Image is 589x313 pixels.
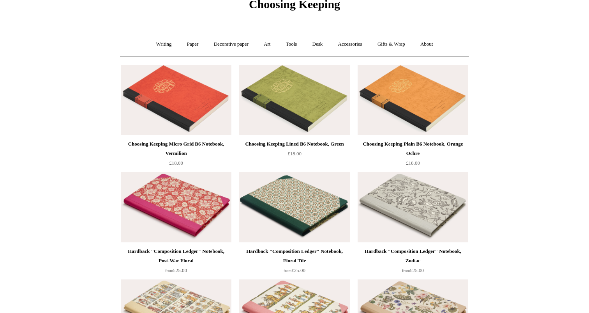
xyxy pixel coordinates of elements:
span: £18.00 [406,160,420,166]
a: Hardback "Composition Ledger" Notebook, Floral Tile from£25.00 [239,247,350,279]
a: Hardback "Composition Ledger" Notebook, Zodiac from£25.00 [358,247,468,279]
span: £18.00 [287,151,302,156]
span: £18.00 [169,160,183,166]
a: About [413,34,440,55]
a: Accessories [331,34,369,55]
span: £25.00 [165,267,187,273]
a: Hardback "Composition Ledger" Notebook, Zodiac Hardback "Composition Ledger" Notebook, Zodiac [358,172,468,242]
a: Desk [305,34,330,55]
img: Hardback "Composition Ledger" Notebook, Post-War Floral [121,172,231,242]
a: Tools [279,34,304,55]
a: Paper [180,34,206,55]
a: Hardback "Composition Ledger" Notebook, Post-War Floral Hardback "Composition Ledger" Notebook, P... [121,172,231,242]
a: Choosing Keeping Plain B6 Notebook, Orange Ochre Choosing Keeping Plain B6 Notebook, Orange Ochre [358,65,468,135]
span: from [165,269,173,273]
a: Choosing Keeping Micro Grid B6 Notebook, Vermilion Choosing Keeping Micro Grid B6 Notebook, Vermi... [121,65,231,135]
img: Choosing Keeping Lined B6 Notebook, Green [239,65,350,135]
div: Hardback "Composition Ledger" Notebook, Floral Tile [241,247,348,265]
a: Gifts & Wrap [370,34,412,55]
a: Hardback "Composition Ledger" Notebook, Post-War Floral from£25.00 [121,247,231,279]
img: Choosing Keeping Micro Grid B6 Notebook, Vermilion [121,65,231,135]
a: Art [257,34,277,55]
img: Hardback "Composition Ledger" Notebook, Floral Tile [239,172,350,242]
img: Hardback "Composition Ledger" Notebook, Zodiac [358,172,468,242]
div: Choosing Keeping Plain B6 Notebook, Orange Ochre [360,139,466,158]
a: Decorative paper [207,34,256,55]
a: Choosing Keeping Lined B6 Notebook, Green Choosing Keeping Lined B6 Notebook, Green [239,65,350,135]
a: Choosing Keeping [249,4,340,9]
a: Choosing Keeping Micro Grid B6 Notebook, Vermilion £18.00 [121,139,231,171]
div: Choosing Keeping Lined B6 Notebook, Green [241,139,348,149]
span: £25.00 [402,267,424,273]
a: Writing [149,34,179,55]
img: Choosing Keeping Plain B6 Notebook, Orange Ochre [358,65,468,135]
span: from [402,269,410,273]
div: Choosing Keeping Micro Grid B6 Notebook, Vermilion [123,139,229,158]
div: Hardback "Composition Ledger" Notebook, Post-War Floral [123,247,229,265]
a: Hardback "Composition Ledger" Notebook, Floral Tile Hardback "Composition Ledger" Notebook, Flora... [239,172,350,242]
span: £25.00 [284,267,305,273]
span: from [284,269,291,273]
a: Choosing Keeping Lined B6 Notebook, Green £18.00 [239,139,350,171]
a: Choosing Keeping Plain B6 Notebook, Orange Ochre £18.00 [358,139,468,171]
div: Hardback "Composition Ledger" Notebook, Zodiac [360,247,466,265]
